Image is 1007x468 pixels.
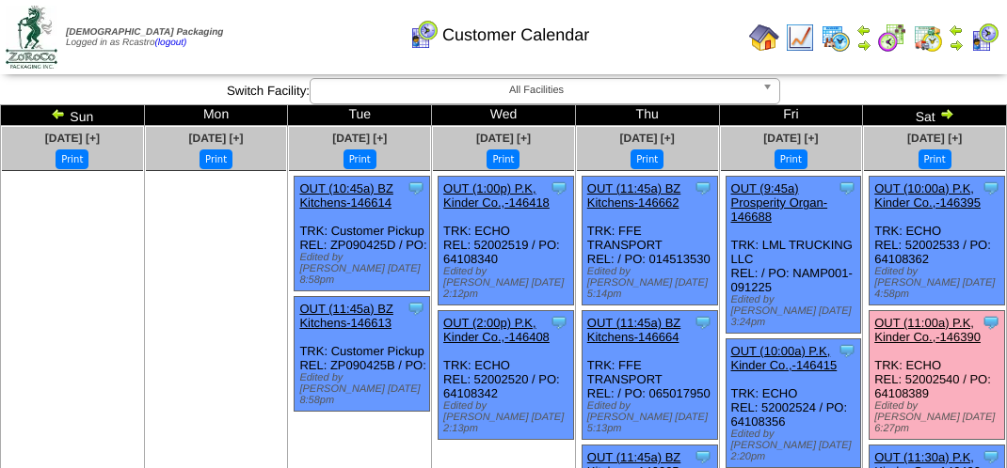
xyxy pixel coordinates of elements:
div: Edited by [PERSON_NAME] [DATE] 2:12pm [443,266,573,300]
img: Tooltip [694,313,712,332]
a: OUT (11:45a) BZ Kitchens-146613 [299,302,392,330]
div: TRK: ECHO REL: 52002520 / PO: 64108342 [439,311,574,440]
button: Print [487,149,519,169]
img: line_graph.gif [785,23,815,53]
td: Tue [288,105,432,126]
a: OUT (10:00a) P.K, Kinder Co.,-146395 [874,181,981,210]
img: arrowright.gif [949,38,964,53]
img: arrowright.gif [939,106,954,121]
span: Logged in as Rcastro [66,27,223,48]
a: [DATE] [+] [189,132,244,145]
td: Wed [432,105,576,126]
div: Edited by [PERSON_NAME] [DATE] 8:58pm [299,372,429,406]
div: Edited by [PERSON_NAME] [DATE] 4:58pm [874,266,1004,300]
div: TRK: FFE TRANSPORT REL: / PO: 014513530 [582,177,717,305]
img: zoroco-logo-small.webp [6,6,57,69]
a: OUT (11:45a) BZ Kitchens-146662 [587,181,680,210]
img: Tooltip [550,313,568,332]
div: Edited by [PERSON_NAME] [DATE] 3:24pm [731,294,861,328]
img: arrowright.gif [856,38,871,53]
div: TRK: ECHO REL: 52002519 / PO: 64108340 [439,177,574,305]
div: Edited by [PERSON_NAME] [DATE] 6:27pm [874,400,1004,434]
img: calendarblend.gif [877,23,907,53]
div: TRK: Customer Pickup REL: ZP090425D / PO: [295,177,430,291]
img: arrowleft.gif [949,23,964,38]
div: Edited by [PERSON_NAME] [DATE] 5:14pm [587,266,717,300]
div: TRK: ECHO REL: 52002540 / PO: 64108389 [870,311,1005,440]
a: OUT (2:00p) P.K, Kinder Co.,-146408 [443,316,550,344]
span: [DEMOGRAPHIC_DATA] Packaging [66,27,223,38]
a: (logout) [155,38,187,48]
a: OUT (11:00a) P.K, Kinder Co.,-146390 [874,316,981,344]
div: Edited by [PERSON_NAME] [DATE] 2:13pm [443,400,573,434]
td: Thu [575,105,719,126]
img: Tooltip [407,299,425,318]
a: OUT (10:00a) P.K, Kinder Co.,-146415 [731,344,838,372]
img: Tooltip [982,179,1000,197]
img: Tooltip [982,447,1000,466]
img: Tooltip [838,341,856,360]
a: OUT (10:45a) BZ Kitchens-146614 [299,181,392,210]
div: TRK: Customer Pickup REL: ZP090425B / PO: [295,297,430,412]
div: Edited by [PERSON_NAME] [DATE] 8:58pm [299,252,429,286]
button: Print [200,149,232,169]
div: TRK: LML TRUCKING LLC REL: / PO: NAMP001-091225 [726,177,861,334]
img: Tooltip [694,179,712,197]
img: calendarinout.gif [913,23,943,53]
img: Tooltip [838,179,856,197]
button: Print [344,149,376,169]
div: TRK: FFE TRANSPORT REL: / PO: 065017950 [582,311,717,440]
div: Edited by [PERSON_NAME] [DATE] 2:20pm [731,429,861,462]
img: Tooltip [694,447,712,466]
a: [DATE] [+] [763,132,818,145]
span: Customer Calendar [442,25,589,45]
a: OUT (11:45a) BZ Kitchens-146664 [587,316,680,344]
img: Tooltip [550,179,568,197]
button: Print [631,149,663,169]
img: calendarprod.gif [821,23,851,53]
td: Sat [863,105,1007,126]
span: All Facilities [318,79,755,101]
a: [DATE] [+] [476,132,531,145]
img: calendarcustomer.gif [969,23,999,53]
button: Print [919,149,951,169]
a: [DATE] [+] [332,132,387,145]
td: Fri [719,105,863,126]
img: arrowleft.gif [51,106,66,121]
td: Sun [1,105,145,126]
a: [DATE] [+] [45,132,100,145]
div: TRK: ECHO REL: 52002524 / PO: 64108356 [726,339,861,468]
img: Tooltip [982,313,1000,332]
a: [DATE] [+] [907,132,962,145]
button: Print [775,149,807,169]
td: Mon [144,105,288,126]
img: Tooltip [407,179,425,197]
img: arrowleft.gif [856,23,871,38]
div: TRK: ECHO REL: 52002533 / PO: 64108362 [870,177,1005,305]
a: OUT (1:00p) P.K, Kinder Co.,-146418 [443,181,550,210]
a: [DATE] [+] [620,132,675,145]
div: Edited by [PERSON_NAME] [DATE] 5:13pm [587,400,717,434]
button: Print [56,149,88,169]
a: OUT (9:45a) Prosperity Organ-146688 [731,181,828,224]
img: calendarcustomer.gif [408,20,439,50]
